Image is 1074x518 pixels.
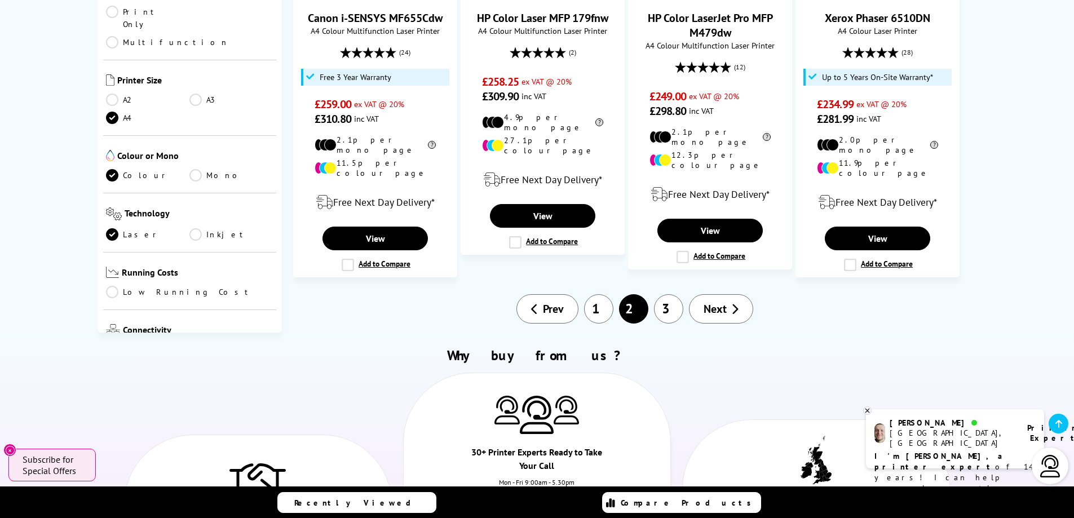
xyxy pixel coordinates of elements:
span: (24) [399,42,410,63]
b: I'm [PERSON_NAME], a printer expert [874,451,1006,472]
span: ex VAT @ 20% [689,91,739,101]
li: 27.1p per colour page [482,135,603,156]
span: Printer Size [117,74,274,88]
div: modal_delivery [299,187,451,218]
span: £258.25 [482,74,519,89]
a: View [322,227,427,250]
a: Inkjet [189,228,273,241]
img: Printer Experts [520,396,554,435]
span: A4 Colour Multifunction Laser Printer [634,40,786,51]
img: ashley-livechat.png [874,423,885,443]
a: Next [689,294,753,324]
span: (28) [901,42,913,63]
label: Add to Compare [342,259,410,271]
li: 11.9p per colour page [817,158,938,178]
img: UK tax payer [801,436,832,488]
img: Running Costs [106,267,120,278]
span: £281.99 [817,112,854,126]
div: modal_delivery [634,179,786,210]
span: £249.00 [649,89,686,104]
span: Free 3 Year Warranty [320,73,391,82]
a: Multifunction [106,36,229,48]
img: user-headset-light.svg [1039,455,1062,477]
label: Add to Compare [677,251,745,263]
a: HP Color LaserJet Pro MFP M479dw [648,11,773,40]
a: Recently Viewed [277,492,436,513]
span: inc VAT [354,113,379,124]
a: 3 [654,294,683,324]
img: Printer Experts [494,396,520,424]
span: Up to 5 Years On-Site Warranty* [822,73,933,82]
span: A4 Colour Multifunction Laser Printer [467,25,618,36]
a: HP Color Laser MFP 179fnw [477,11,608,25]
span: ex VAT @ 20% [354,99,404,109]
a: A3 [189,94,273,106]
span: Prev [543,302,564,316]
img: Trusted Service [229,458,286,503]
img: Connectivity [106,324,120,335]
span: Running Costs [122,267,273,281]
div: Mon - Fri 9:00am - 5.30pm [404,478,670,498]
a: Xerox Phaser 6510DN [825,11,930,25]
label: Add to Compare [509,236,578,249]
span: Connectivity [123,324,274,338]
button: Close [3,444,16,457]
a: Print Only [106,6,190,30]
span: £259.00 [315,97,351,112]
span: Technology [125,207,273,223]
li: 2.0p per mono page [817,135,938,155]
a: A2 [106,94,190,106]
span: Next [704,302,727,316]
a: View [825,227,930,250]
span: A4 Colour Laser Printer [802,25,953,36]
span: inc VAT [689,105,714,116]
span: inc VAT [521,91,546,101]
span: Subscribe for Special Offers [23,454,85,476]
span: £298.80 [649,104,686,118]
span: inc VAT [856,113,881,124]
p: of 14 years! I can help you choose the right product [874,451,1036,504]
a: Mono [189,169,273,181]
h2: Why buy from us? [118,347,956,364]
label: Add to Compare [844,259,913,271]
span: (2) [569,42,576,63]
div: [GEOGRAPHIC_DATA], [GEOGRAPHIC_DATA] [890,428,1013,448]
a: Canon i-SENSYS MF655Cdw [308,11,443,25]
span: £234.99 [817,97,854,112]
li: 11.5p per colour page [315,158,436,178]
li: 2.1p per mono page [315,135,436,155]
a: View [657,219,762,242]
div: modal_delivery [467,164,618,196]
span: ex VAT @ 20% [521,76,572,87]
div: 30+ Printer Experts Ready to Take Your Call [470,445,604,478]
a: 1 [584,294,613,324]
img: Technology [106,207,122,220]
a: Compare Products [602,492,761,513]
li: 12.3p per colour page [649,150,771,170]
span: £309.90 [482,89,519,104]
a: Colour [106,169,190,181]
span: Compare Products [621,498,757,508]
span: £310.80 [315,112,351,126]
span: A4 Colour Multifunction Laser Printer [299,25,451,36]
img: Colour or Mono [106,150,114,161]
a: Prev [516,294,578,324]
img: Printer Size [106,74,114,86]
span: Recently Viewed [294,498,422,508]
span: ex VAT @ 20% [856,99,907,109]
img: Printer Experts [554,396,579,424]
a: Low Running Cost [106,286,274,298]
a: A4 [106,112,190,124]
li: 4.9p per mono page [482,112,603,132]
span: Colour or Mono [117,150,274,163]
span: (12) [734,56,745,78]
a: Laser [106,228,190,241]
li: 2.1p per mono page [649,127,771,147]
div: modal_delivery [802,187,953,218]
div: [PERSON_NAME] [890,418,1013,428]
a: View [490,204,595,228]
